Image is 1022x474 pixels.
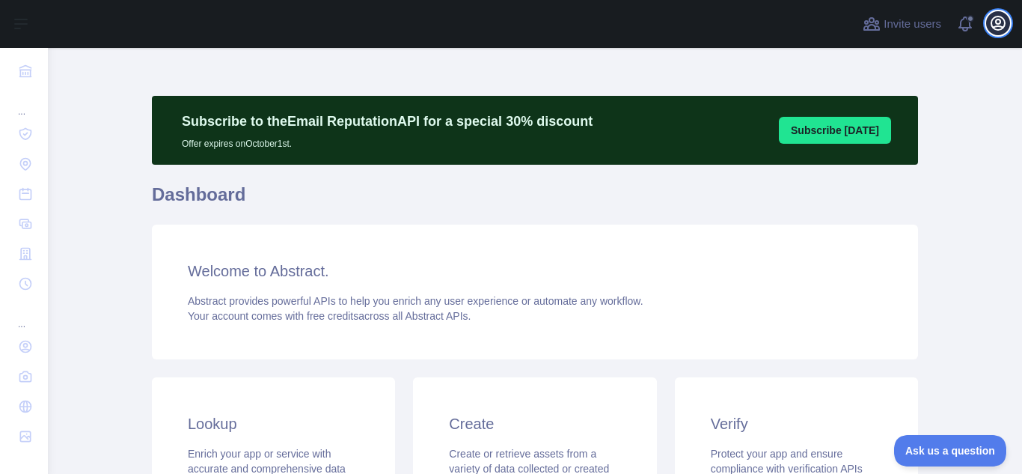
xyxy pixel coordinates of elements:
h1: Dashboard [152,183,918,219]
div: ... [12,300,36,330]
h3: Lookup [188,413,359,434]
h3: Create [449,413,620,434]
div: ... [12,88,36,118]
button: Invite users [860,12,944,36]
span: Invite users [884,16,941,33]
p: Offer expires on October 1st. [182,132,593,150]
span: Abstract provides powerful APIs to help you enrich any user experience or automate any workflow. [188,295,643,307]
p: Subscribe to the Email Reputation API for a special 30 % discount [182,111,593,132]
h3: Verify [711,413,882,434]
button: Subscribe [DATE] [779,117,891,144]
iframe: Toggle Customer Support [894,435,1007,467]
h3: Welcome to Abstract. [188,261,882,282]
span: free credits [307,310,358,322]
span: Your account comes with across all Abstract APIs. [188,310,471,322]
